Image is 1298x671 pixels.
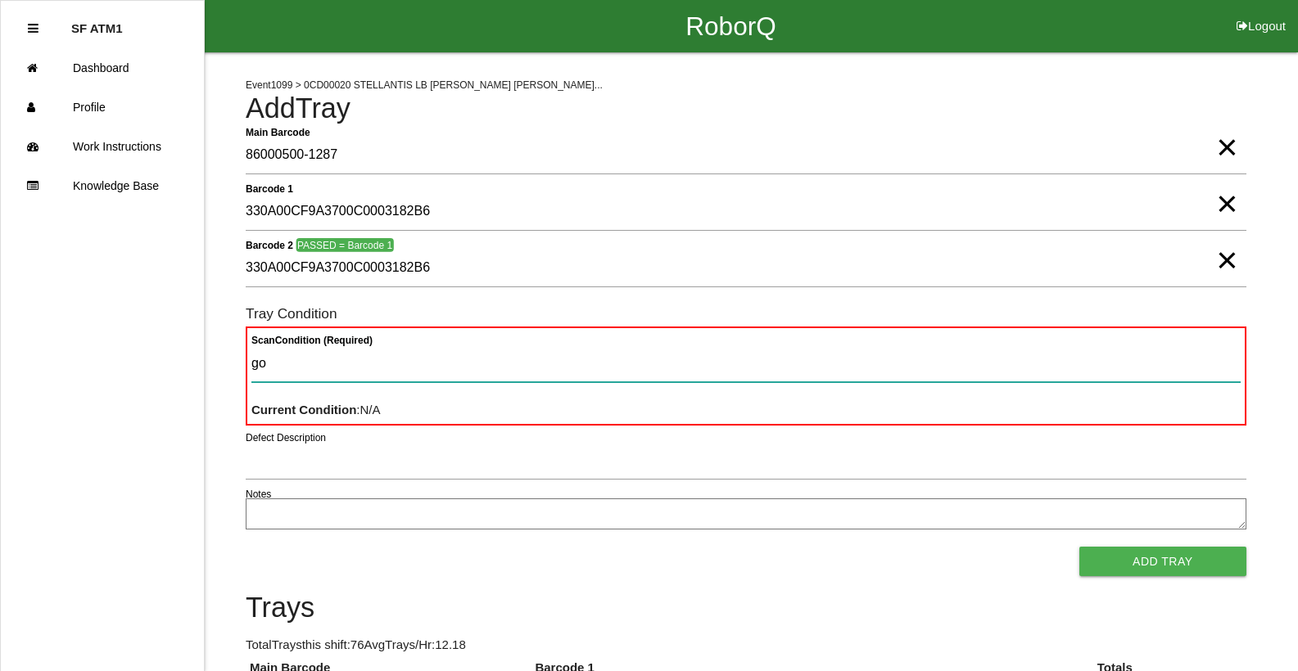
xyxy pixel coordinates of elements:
[246,636,1246,655] p: Total Trays this shift: 76 Avg Trays /Hr: 12.18
[246,430,326,445] label: Defect Description
[1216,227,1237,260] span: Clear Input
[246,126,310,137] b: Main Barcode
[1079,547,1246,576] button: Add Tray
[1216,115,1237,147] span: Clear Input
[251,403,356,417] b: Current Condition
[1216,171,1237,204] span: Clear Input
[246,592,1246,624] h4: Trays
[246,306,1246,322] h6: Tray Condition
[246,93,1246,124] h4: Add Tray
[251,335,373,346] b: Scan Condition (Required)
[1,88,204,127] a: Profile
[1,166,204,205] a: Knowledge Base
[246,182,293,194] b: Barcode 1
[246,137,1246,174] input: Required
[1,48,204,88] a: Dashboard
[1,127,204,166] a: Work Instructions
[246,79,603,91] span: Event 1099 > 0CD00020 STELLANTIS LB [PERSON_NAME] [PERSON_NAME]...
[246,239,293,250] b: Barcode 2
[71,9,123,35] p: SF ATM1
[296,238,393,252] span: PASSED = Barcode 1
[28,9,38,48] div: Close
[246,487,271,502] label: Notes
[251,403,381,417] span: : N/A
